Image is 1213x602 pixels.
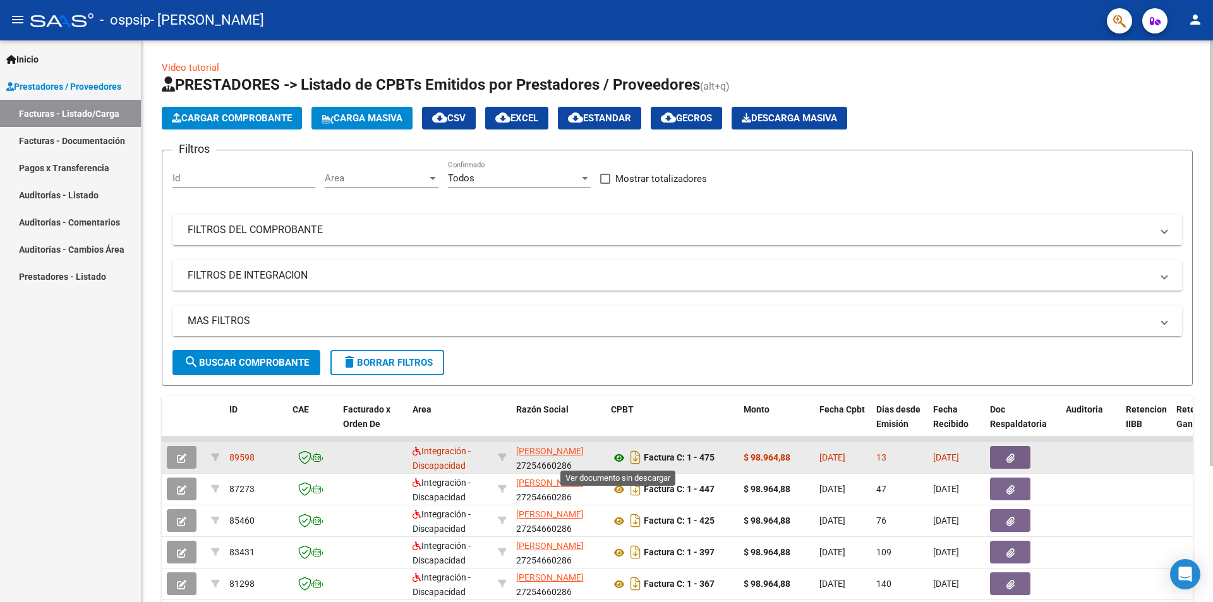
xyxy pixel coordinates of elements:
span: Mostrar totalizadores [615,171,707,186]
div: 27254660286 [516,444,601,471]
i: Descargar documento [627,542,644,562]
datatable-header-cell: Días desde Emisión [871,396,928,452]
div: Open Intercom Messenger [1170,559,1200,589]
span: [PERSON_NAME] [516,541,584,551]
button: Carga Masiva [311,107,413,129]
datatable-header-cell: Auditoria [1061,396,1121,452]
span: 81298 [229,579,255,589]
div: 27254660286 [516,570,601,597]
button: Cargar Comprobante [162,107,302,129]
strong: $ 98.964,88 [744,579,790,589]
strong: $ 98.964,88 [744,547,790,557]
span: Borrar Filtros [342,357,433,368]
span: (alt+q) [700,80,730,92]
datatable-header-cell: Fecha Recibido [928,396,985,452]
span: [DATE] [933,484,959,494]
span: - [PERSON_NAME] [150,6,264,34]
span: Cargar Comprobante [172,112,292,124]
button: Estandar [558,107,641,129]
div: 27254660286 [516,539,601,565]
span: 140 [876,579,891,589]
span: [DATE] [819,515,845,526]
span: CAE [293,404,309,414]
datatable-header-cell: Fecha Cpbt [814,396,871,452]
datatable-header-cell: Facturado x Orden De [338,396,407,452]
datatable-header-cell: Area [407,396,493,452]
datatable-header-cell: CPBT [606,396,739,452]
mat-icon: cloud_download [495,110,510,125]
span: [PERSON_NAME] [516,572,584,582]
strong: Factura C: 1 - 367 [644,579,715,589]
span: [DATE] [819,484,845,494]
span: Fecha Cpbt [819,404,865,414]
span: - ospsip [100,6,150,34]
mat-icon: search [184,354,199,370]
button: CSV [422,107,476,129]
span: Facturado x Orden De [343,404,390,429]
span: 47 [876,484,886,494]
span: [DATE] [933,579,959,589]
span: Area [413,404,431,414]
mat-icon: cloud_download [568,110,583,125]
span: Carga Masiva [322,112,402,124]
datatable-header-cell: ID [224,396,287,452]
i: Descargar documento [627,510,644,531]
span: Días desde Emisión [876,404,920,429]
button: Borrar Filtros [330,350,444,375]
span: 109 [876,547,891,557]
i: Descargar documento [627,574,644,594]
span: ID [229,404,238,414]
button: EXCEL [485,107,548,129]
span: Inicio [6,52,39,66]
span: Estandar [568,112,631,124]
span: 85460 [229,515,255,526]
button: Buscar Comprobante [172,350,320,375]
span: [PERSON_NAME] [516,509,584,519]
span: Integración - Discapacidad [413,541,471,565]
span: Auditoria [1066,404,1103,414]
mat-icon: person [1188,12,1203,27]
span: Integración - Discapacidad [413,509,471,534]
span: [DATE] [933,547,959,557]
span: CPBT [611,404,634,414]
a: Video tutorial [162,62,219,73]
datatable-header-cell: Retencion IIBB [1121,396,1171,452]
mat-icon: menu [10,12,25,27]
span: CSV [432,112,466,124]
button: Descarga Masiva [732,107,847,129]
mat-icon: cloud_download [432,110,447,125]
span: 87273 [229,484,255,494]
span: Retencion IIBB [1126,404,1167,429]
h3: Filtros [172,140,216,158]
span: Prestadores / Proveedores [6,80,121,93]
strong: $ 98.964,88 [744,484,790,494]
mat-panel-title: FILTROS DE INTEGRACION [188,268,1152,282]
span: [DATE] [819,452,845,462]
strong: Factura C: 1 - 397 [644,548,715,558]
span: 89598 [229,452,255,462]
span: Gecros [661,112,712,124]
span: 76 [876,515,886,526]
mat-expansion-panel-header: FILTROS DE INTEGRACION [172,260,1182,291]
span: Fecha Recibido [933,404,969,429]
strong: Factura C: 1 - 475 [644,453,715,463]
span: [DATE] [933,515,959,526]
mat-expansion-panel-header: FILTROS DEL COMPROBANTE [172,215,1182,245]
strong: $ 98.964,88 [744,452,790,462]
mat-icon: cloud_download [661,110,676,125]
span: [PERSON_NAME] [516,478,584,488]
datatable-header-cell: Razón Social [511,396,606,452]
strong: Factura C: 1 - 447 [644,485,715,495]
span: Razón Social [516,404,569,414]
app-download-masive: Descarga masiva de comprobantes (adjuntos) [732,107,847,129]
mat-expansion-panel-header: MAS FILTROS [172,306,1182,336]
mat-panel-title: MAS FILTROS [188,314,1152,328]
span: Integración - Discapacidad [413,446,471,471]
div: 27254660286 [516,507,601,534]
mat-panel-title: FILTROS DEL COMPROBANTE [188,223,1152,237]
span: Monto [744,404,769,414]
span: [PERSON_NAME] [516,446,584,456]
span: [DATE] [819,579,845,589]
datatable-header-cell: Doc Respaldatoria [985,396,1061,452]
mat-icon: delete [342,354,357,370]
